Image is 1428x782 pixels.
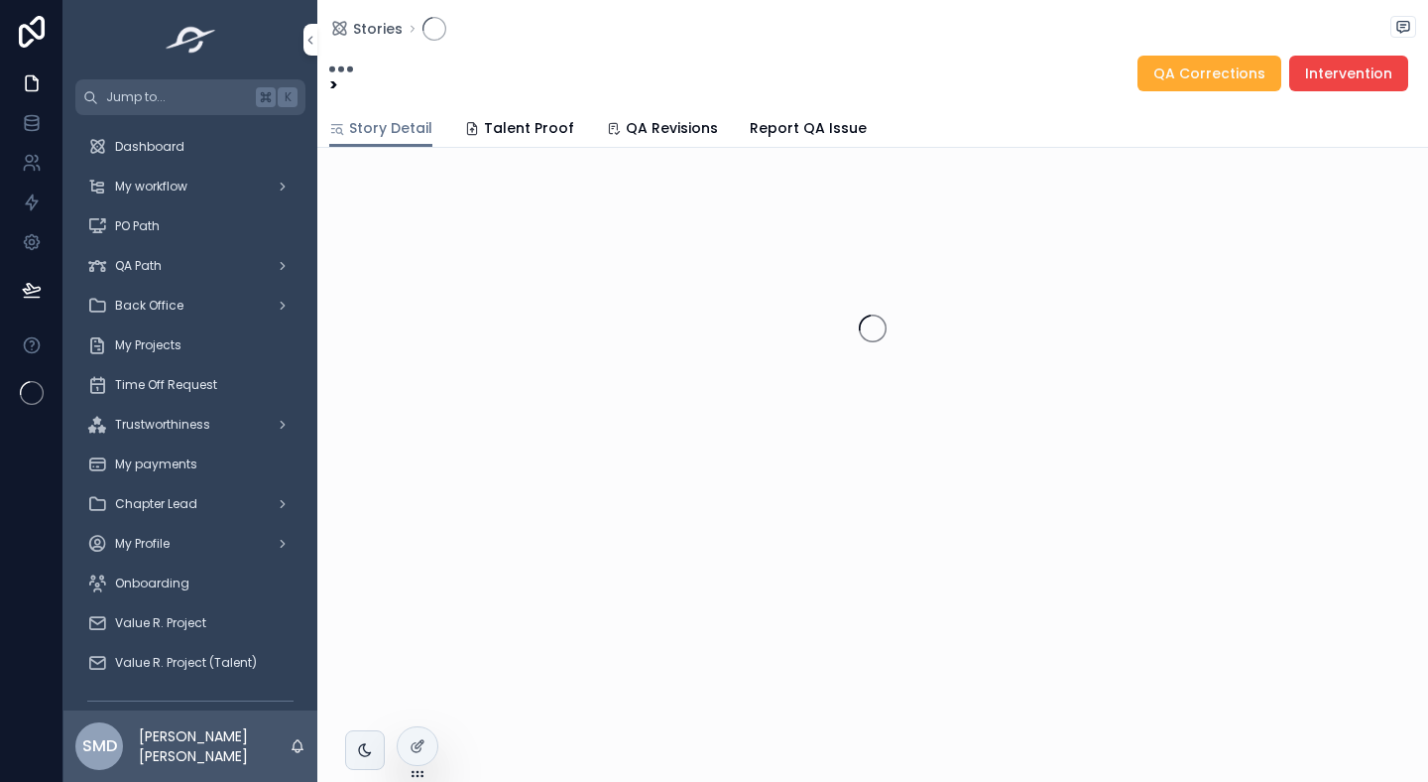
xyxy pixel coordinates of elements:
[115,258,162,274] span: QA Path
[75,208,305,244] a: PO Path
[75,447,305,482] a: My payments
[606,110,718,150] a: QA Revisions
[115,456,197,472] span: My payments
[115,139,184,155] span: Dashboard
[115,536,170,552] span: My Profile
[1137,56,1281,91] button: QA Corrections
[115,298,183,314] span: Back Office
[750,110,867,150] a: Report QA Issue
[75,248,305,284] a: QA Path
[82,734,117,758] span: SMD
[115,417,210,433] span: Trustworthiness
[115,496,197,512] span: Chapter Lead
[1289,56,1408,91] button: Intervention
[1305,64,1392,83] span: Intervention
[115,179,187,195] span: My workflow
[1153,64,1265,83] span: QA Corrections
[160,24,222,56] img: App logo
[75,79,305,115] button: Jump to...K
[329,19,403,39] a: Stories
[280,89,296,105] span: K
[63,115,317,711] div: scrollable content
[353,19,403,39] span: Stories
[75,645,305,681] a: Value R. Project (Talent)
[115,615,206,631] span: Value R. Project
[75,605,305,641] a: Value R. Project
[75,169,305,204] a: My workflow
[329,73,338,96] strong: >
[75,486,305,522] a: Chapter Lead
[484,118,574,138] span: Talent Proof
[115,576,189,591] span: Onboarding
[75,566,305,601] a: Onboarding
[115,337,181,353] span: My Projects
[139,726,290,766] p: [PERSON_NAME] [PERSON_NAME]
[75,367,305,403] a: Time Off Request
[75,526,305,562] a: My Profile
[115,655,257,671] span: Value R. Project (Talent)
[115,377,217,393] span: Time Off Request
[115,218,160,234] span: PO Path
[75,129,305,165] a: Dashboard
[464,110,574,150] a: Talent Proof
[75,407,305,443] a: Trustworthiness
[750,118,867,138] span: Report QA Issue
[626,118,718,138] span: QA Revisions
[75,327,305,363] a: My Projects
[106,89,248,105] span: Jump to...
[349,118,432,138] span: Story Detail
[75,288,305,324] a: Back Office
[329,110,432,148] a: Story Detail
